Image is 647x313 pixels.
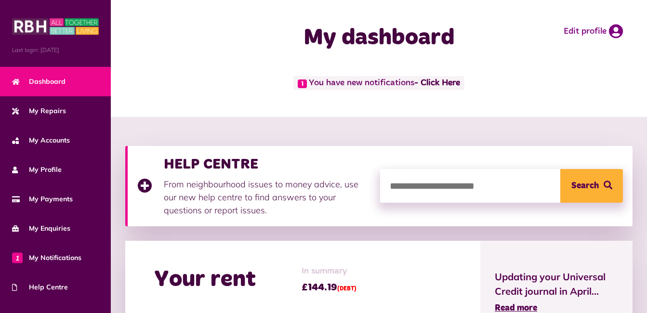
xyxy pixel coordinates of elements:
[564,24,623,39] a: Edit profile
[164,178,370,217] p: From neighbourhood issues to money advice, use our new help centre to find answers to your questi...
[495,304,537,313] span: Read more
[571,169,599,203] span: Search
[12,253,81,263] span: My Notifications
[495,270,618,299] span: Updating your Universal Credit journal in April...
[414,79,460,88] a: - Click Here
[12,77,66,87] span: Dashboard
[12,46,99,54] span: Last login: [DATE]
[154,266,256,294] h2: Your rent
[12,17,99,36] img: MyRBH
[12,106,66,116] span: My Repairs
[293,76,464,90] span: You have new notifications
[12,252,23,263] span: 1
[302,280,357,295] span: £144.19
[254,24,503,52] h1: My dashboard
[12,194,73,204] span: My Payments
[12,135,70,145] span: My Accounts
[298,79,307,88] span: 1
[12,282,68,292] span: Help Centre
[164,156,370,173] h3: HELP CENTRE
[12,223,70,234] span: My Enquiries
[12,165,62,175] span: My Profile
[337,286,357,292] span: (DEBT)
[560,169,623,203] button: Search
[302,265,357,278] span: In summary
